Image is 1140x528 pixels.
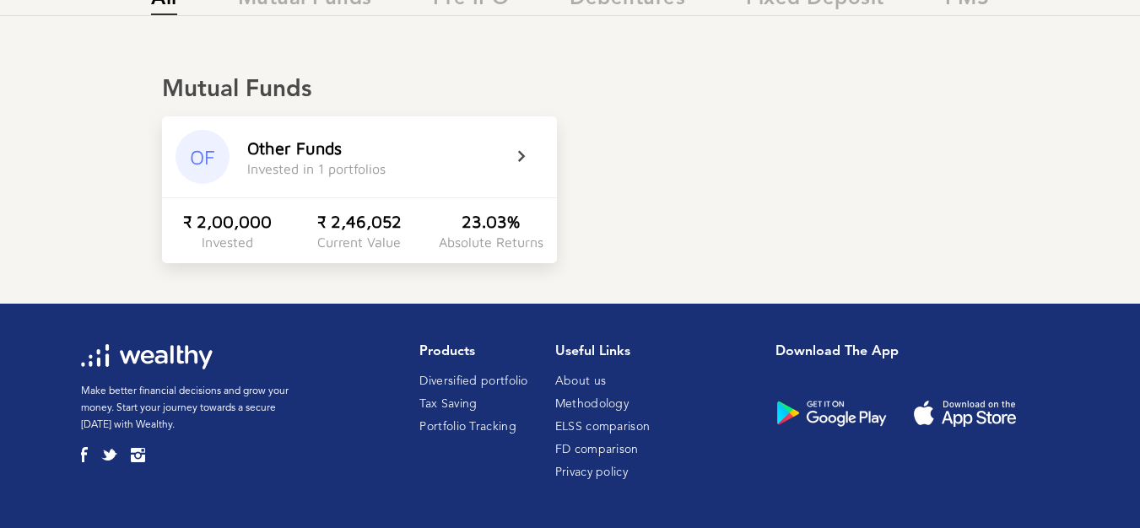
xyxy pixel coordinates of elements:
p: Make better financial decisions and grow your money. Start your journey towards a secure [DATE] w... [81,383,308,434]
a: ELSS comparison [555,421,651,433]
div: OF [176,130,230,184]
a: FD comparison [555,444,639,455]
a: Diversified portfolio [419,375,527,387]
a: Methodology [555,398,629,410]
div: Mutual Funds [162,76,978,105]
a: Privacy policy [555,466,628,478]
div: Other Funds [247,138,342,158]
a: Tax Saving [419,398,477,410]
div: ₹ 2,00,000 [183,212,272,231]
a: Portfolio Tracking [419,421,516,433]
a: About us [555,375,606,387]
h1: Download the app [775,344,1045,360]
div: Invested [202,234,253,250]
h1: Products [419,344,527,360]
div: 23.03% [462,212,520,231]
h1: Useful Links [555,344,651,360]
img: wl-logo-white.svg [81,344,212,369]
div: Absolute Returns [439,234,543,250]
div: ₹ 2,46,052 [317,212,402,231]
div: Current Value [317,234,401,250]
div: Invested in 1 portfolios [247,161,386,176]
